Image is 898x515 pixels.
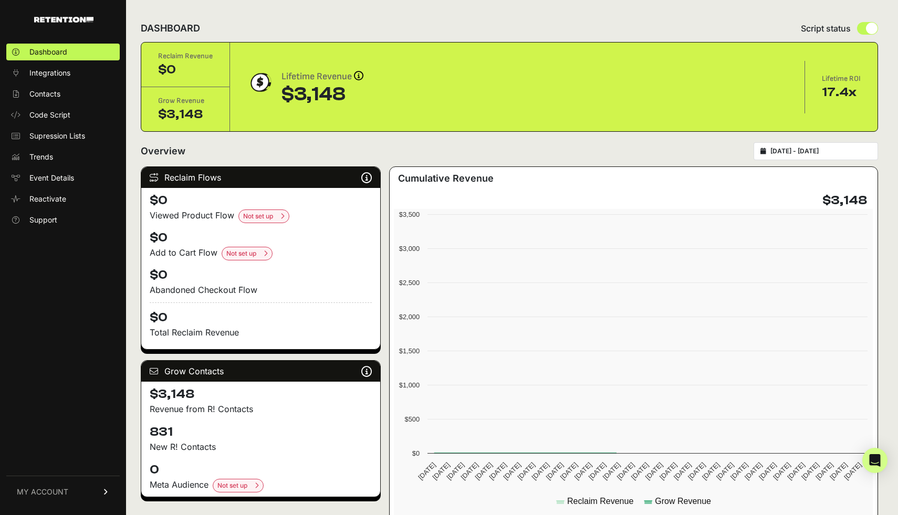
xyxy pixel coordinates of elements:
div: Viewed Product Flow [150,209,372,223]
text: [DATE] [573,461,593,481]
text: [DATE] [630,461,650,481]
div: Lifetime ROI [822,73,861,84]
a: Trends [6,149,120,165]
text: [DATE] [516,461,537,481]
text: [DATE] [771,461,792,481]
text: [DATE] [601,461,622,481]
div: $0 [158,61,213,78]
span: Reactivate [29,194,66,204]
a: Dashboard [6,44,120,60]
text: [DATE] [715,461,735,481]
div: Open Intercom Messenger [862,448,887,473]
text: [DATE] [559,461,579,481]
text: $2,000 [399,313,420,321]
text: [DATE] [686,461,707,481]
span: Dashboard [29,47,67,57]
text: $2,500 [399,279,420,287]
div: Meta Audience [150,478,372,492]
text: $1,500 [399,347,420,355]
text: Grow Revenue [655,497,712,506]
div: 17.4x [822,84,861,101]
text: [DATE] [701,461,721,481]
text: $1,000 [399,381,420,389]
p: Revenue from R! Contacts [150,403,372,415]
text: [DATE] [743,461,764,481]
text: [DATE] [672,461,693,481]
div: Reclaim Revenue [158,51,213,61]
a: Integrations [6,65,120,81]
text: [DATE] [644,461,664,481]
text: [DATE] [843,461,863,481]
text: [DATE] [502,461,523,481]
h4: $0 [150,267,372,283]
h4: 0 [150,461,372,478]
span: Contacts [29,89,60,99]
div: Reclaim Flows [141,167,380,188]
span: Support [29,215,57,225]
text: [DATE] [786,461,807,481]
text: $500 [405,415,420,423]
span: Supression Lists [29,131,85,141]
text: [DATE] [829,461,849,481]
h3: Cumulative Revenue [398,171,494,186]
h4: $0 [150,192,372,209]
text: [DATE] [658,461,678,481]
span: Trends [29,152,53,162]
span: Script status [801,22,851,35]
text: [DATE] [615,461,636,481]
span: Code Script [29,110,70,120]
p: New R! Contacts [150,440,372,453]
div: Add to Cart Flow [150,246,372,260]
div: $3,148 [158,106,213,123]
span: Event Details [29,173,74,183]
text: [DATE] [815,461,835,481]
a: Reactivate [6,191,120,207]
h4: $0 [150,229,372,246]
text: $3,500 [399,211,420,218]
img: Retention.com [34,17,93,23]
img: dollar-coin-05c43ed7efb7bc0c12610022525b4bbbb207c7efeef5aecc26f025e68dcafac9.png [247,69,273,96]
text: [DATE] [587,461,608,481]
div: Abandoned Checkout Flow [150,283,372,296]
span: MY ACCOUNT [17,487,68,497]
a: Event Details [6,170,120,186]
text: [DATE] [729,461,749,481]
a: Supression Lists [6,128,120,144]
text: [DATE] [474,461,494,481]
a: Contacts [6,86,120,102]
text: $3,000 [399,245,420,253]
text: [DATE] [530,461,551,481]
text: [DATE] [431,461,452,481]
div: Grow Revenue [158,96,213,106]
h4: $0 [150,302,372,326]
text: [DATE] [757,461,778,481]
text: [DATE] [417,461,437,481]
text: [DATE] [488,461,508,481]
span: Integrations [29,68,70,78]
div: Lifetime Revenue [281,69,363,84]
a: Code Script [6,107,120,123]
p: Total Reclaim Revenue [150,326,372,339]
text: [DATE] [545,461,565,481]
text: [DATE] [800,461,821,481]
h2: Overview [141,144,185,159]
h4: $3,148 [150,386,372,403]
h2: DASHBOARD [141,21,200,36]
h4: 831 [150,424,372,440]
text: $0 [412,449,420,457]
text: Reclaim Revenue [567,497,633,506]
a: Support [6,212,120,228]
h4: $3,148 [822,192,867,209]
text: [DATE] [445,461,466,481]
div: Grow Contacts [141,361,380,382]
a: MY ACCOUNT [6,476,120,508]
text: [DATE] [460,461,480,481]
div: $3,148 [281,84,363,105]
